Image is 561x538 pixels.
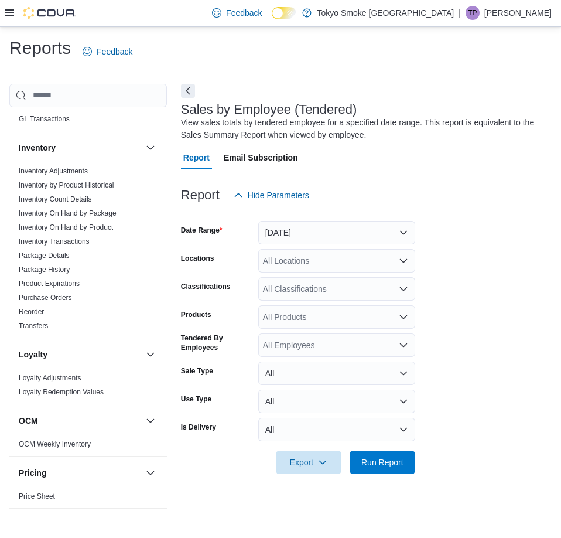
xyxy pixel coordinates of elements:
p: Tokyo Smoke [GEOGRAPHIC_DATA] [317,6,454,20]
span: Inventory On Hand by Product [19,223,113,232]
p: [PERSON_NAME] [484,6,552,20]
button: All [258,390,415,413]
button: Open list of options [399,284,408,294]
button: All [258,418,415,441]
button: OCM [143,414,158,428]
span: GL Transactions [19,114,70,124]
span: Price Sheet [19,492,55,501]
span: Loyalty Adjustments [19,373,81,383]
button: Inventory [143,141,158,155]
span: TP [468,6,477,20]
div: Inventory [9,164,167,338]
label: Tendered By Employees [181,333,254,352]
a: Package Details [19,251,70,260]
h3: Sales by Employee (Tendered) [181,103,357,117]
button: Export [276,451,341,474]
h3: OCM [19,415,38,427]
div: Taylor Pontin [466,6,480,20]
div: OCM [9,437,167,456]
a: Package History [19,265,70,274]
h3: Inventory [19,142,56,154]
p: | [459,6,461,20]
div: View sales totals by tendered employee for a specified date range. This report is equivalent to t... [181,117,546,141]
button: [DATE] [258,221,415,244]
button: Open list of options [399,256,408,265]
span: Feedback [97,46,132,57]
label: Use Type [181,394,211,404]
span: Inventory by Product Historical [19,181,114,190]
label: Products [181,310,211,319]
a: Purchase Orders [19,294,72,302]
span: Feedback [226,7,262,19]
label: Is Delivery [181,423,216,432]
button: Open list of options [399,312,408,322]
div: Loyalty [9,371,167,404]
span: Inventory On Hand by Package [19,209,117,218]
span: Hide Parameters [248,189,309,201]
a: Product Expirations [19,280,80,288]
img: Cova [23,7,76,19]
button: Inventory [19,142,141,154]
div: Pricing [9,489,167,508]
button: Open list of options [399,340,408,350]
a: OCM Weekly Inventory [19,440,91,448]
h1: Reports [9,36,71,60]
div: Finance [9,98,167,131]
span: OCM Weekly Inventory [19,440,91,449]
span: Run Report [361,457,403,468]
button: Loyalty [143,348,158,362]
span: Export [283,451,334,474]
a: Inventory Adjustments [19,167,88,175]
a: Inventory by Product Historical [19,181,114,189]
button: Hide Parameters [229,183,314,207]
a: Feedback [207,1,266,25]
span: Email Subscription [224,146,298,169]
span: Inventory Transactions [19,237,90,246]
label: Sale Type [181,366,213,376]
span: Package History [19,265,70,274]
span: Loyalty Redemption Values [19,387,104,397]
a: Inventory Count Details [19,195,92,203]
button: Pricing [143,466,158,480]
a: GL Transactions [19,115,70,123]
span: Inventory Count Details [19,195,92,204]
a: Loyalty Redemption Values [19,388,104,396]
a: Feedback [78,40,137,63]
a: Inventory On Hand by Product [19,223,113,231]
button: Run Report [350,451,415,474]
button: Pricing [19,467,141,479]
label: Locations [181,254,214,263]
a: Transfers [19,322,48,330]
a: Inventory On Hand by Package [19,209,117,217]
button: OCM [19,415,141,427]
button: All [258,362,415,385]
label: Classifications [181,282,231,291]
a: Inventory Transactions [19,237,90,246]
a: GL Account Totals [19,101,75,109]
input: Dark Mode [272,7,296,19]
button: Next [181,84,195,98]
h3: Report [181,188,220,202]
span: Report [183,146,210,169]
a: Reorder [19,308,44,316]
button: Loyalty [19,349,141,360]
a: Loyalty Adjustments [19,374,81,382]
span: Package Details [19,251,70,260]
label: Date Range [181,226,223,235]
h3: Loyalty [19,349,47,360]
a: Price Sheet [19,492,55,500]
h3: Pricing [19,467,46,479]
span: Inventory Adjustments [19,166,88,176]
